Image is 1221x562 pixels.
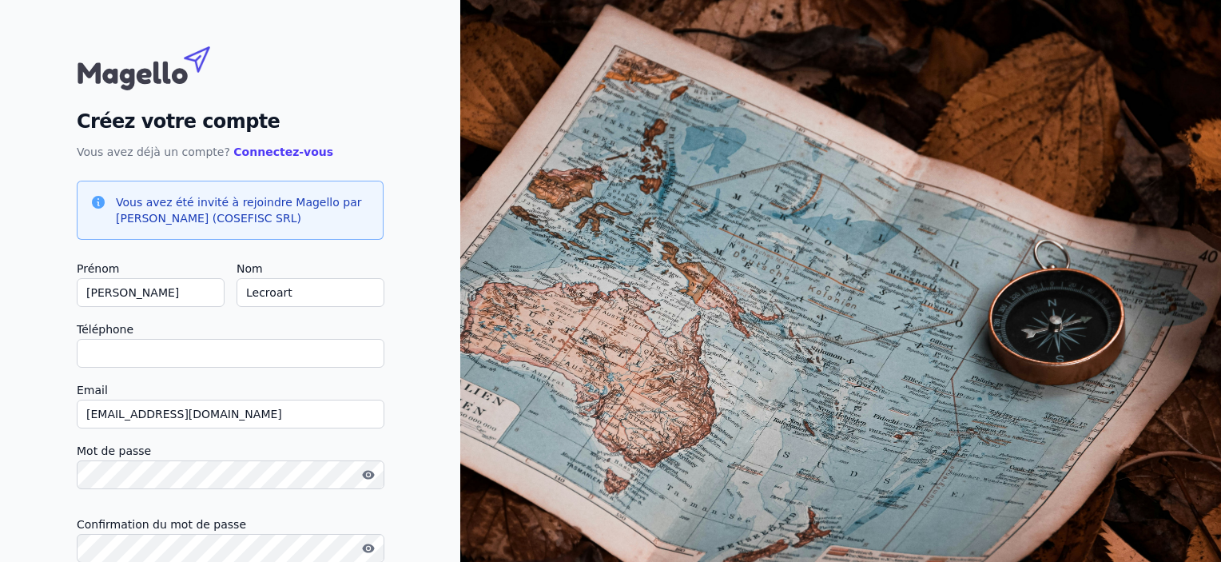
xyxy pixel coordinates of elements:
h2: Créez votre compte [77,107,384,136]
p: Vous avez déjà un compte? [77,142,384,161]
h3: Vous avez été invité à rejoindre Magello par [PERSON_NAME] (COSEFISC SRL) [116,194,370,226]
label: Confirmation du mot de passe [77,515,384,534]
label: Nom [237,259,384,278]
label: Prénom [77,259,224,278]
label: Email [77,381,384,400]
a: Connectez-vous [233,145,333,158]
label: Mot de passe [77,441,384,460]
img: Magello [77,38,245,94]
label: Téléphone [77,320,384,339]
